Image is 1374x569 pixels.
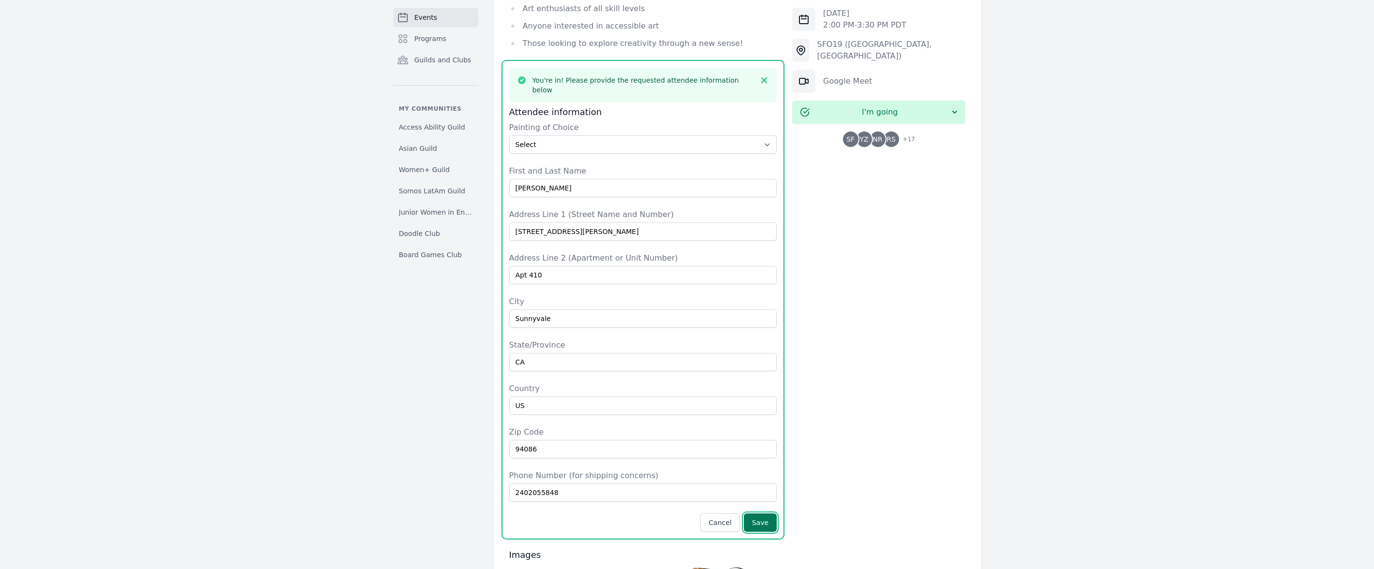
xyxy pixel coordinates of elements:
label: Painting of Choice [509,122,777,133]
h3: Images [509,549,777,561]
a: Women+ Guild [393,161,478,178]
a: Asian Guild [393,140,478,157]
span: YZ [860,136,869,143]
li: Those looking to explore creativity through a new sense! [509,37,777,50]
label: Phone Number (for shipping concerns) [509,470,777,481]
h3: You're in! Please provide the requested attendee information below [532,75,754,95]
a: Events [393,8,478,27]
a: Access Ability Guild [393,118,478,136]
button: Save [744,513,777,532]
a: Google Meet [823,76,872,86]
span: Access Ability Guild [399,122,465,132]
a: Doodle Club [393,225,478,242]
span: Programs [414,34,446,44]
a: Board Games Club [393,246,478,263]
span: RS [886,136,896,143]
span: Events [414,13,437,22]
label: Address Line 1 (Street Name and Number) [509,209,777,220]
span: Asian Guild [399,144,437,153]
label: State/Province [509,339,777,351]
p: My communities [393,105,478,113]
a: Junior Women in Engineering Club [393,204,478,221]
span: Board Games Club [399,250,462,260]
label: Address Line 2 (Apartment or Unit Number) [509,252,777,264]
span: SF [846,136,855,143]
span: Guilds and Clubs [414,55,472,65]
div: SFO19 ([GEOGRAPHIC_DATA], [GEOGRAPHIC_DATA]) [817,39,965,62]
li: Anyone interested in accessible art [509,19,777,33]
label: City [509,296,777,307]
span: I'm going [810,106,950,118]
span: Junior Women in Engineering Club [399,207,473,217]
label: First and Last Name [509,165,777,177]
nav: Sidebar [393,8,478,263]
span: + 17 [897,133,915,147]
label: Zip Code [509,426,777,438]
span: Women+ Guild [399,165,450,175]
a: Guilds and Clubs [393,50,478,70]
button: Cancel [700,513,739,532]
span: Somos LatAm Guild [399,186,465,196]
a: Programs [393,29,478,48]
a: Somos LatAm Guild [393,182,478,200]
p: 2:00 PM - 3:30 PM PDT [823,19,906,31]
button: I'm going [792,101,965,124]
h3: Attendee information [509,106,777,118]
label: Country [509,383,777,394]
p: [DATE] [823,8,906,19]
li: Art enthusiasts of all skill levels [509,2,777,15]
span: Doodle Club [399,229,440,238]
span: NR [873,136,883,143]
